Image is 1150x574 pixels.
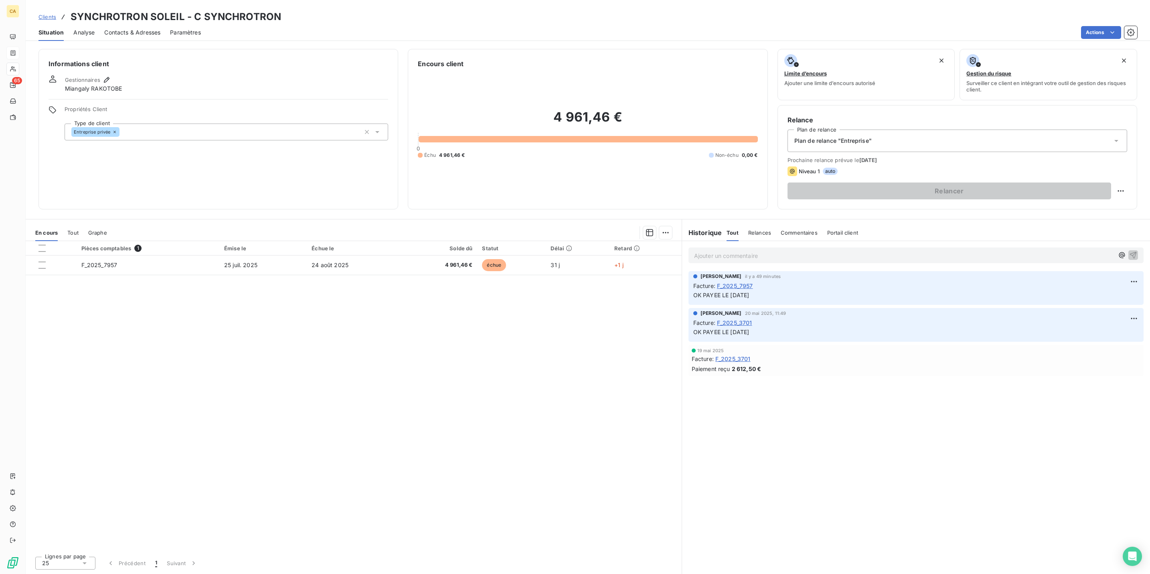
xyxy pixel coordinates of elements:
[1081,26,1121,39] button: Actions
[6,79,19,91] a: 65
[81,245,215,252] div: Pièces comptables
[1123,547,1142,566] div: Open Intercom Messenger
[788,157,1127,163] span: Prochaine relance prévue le
[102,555,150,572] button: Précédent
[407,245,473,252] div: Solde dû
[693,292,749,298] span: OK PAYEE LE [DATE]
[42,559,49,567] span: 25
[88,229,107,236] span: Graphe
[693,318,715,327] span: Facture :
[745,311,786,316] span: 20 mai 2025, 11:49
[134,245,142,252] span: 1
[439,152,465,159] span: 4 961,46 €
[67,229,79,236] span: Tout
[701,310,742,317] span: [PERSON_NAME]
[119,128,126,136] input: Ajouter une valeur
[74,130,111,134] span: Entreprise privée
[6,5,19,18] div: CA
[960,49,1137,100] button: Gestion du risqueSurveiller ce client en intégrant votre outil de gestion des risques client.
[35,229,58,236] span: En cours
[224,262,257,268] span: 25 juil. 2025
[104,28,160,37] span: Contacts & Adresses
[732,365,761,373] span: 2 612,50 €
[65,106,388,117] span: Propriétés Client
[717,282,753,290] span: F_2025_7957
[692,365,730,373] span: Paiement reçu
[823,168,838,175] span: auto
[859,157,877,163] span: [DATE]
[727,229,739,236] span: Tout
[418,109,757,133] h2: 4 961,46 €
[781,229,818,236] span: Commentaires
[6,556,19,569] img: Logo LeanPay
[170,28,201,37] span: Paramètres
[799,168,820,174] span: Niveau 1
[482,245,541,252] div: Statut
[418,59,464,69] h6: Encours client
[614,262,624,268] span: +1 j
[551,262,560,268] span: 31 j
[745,274,781,279] span: il y a 49 minutes
[966,80,1130,93] span: Surveiller ce client en intégrant votre outil de gestion des risques client.
[697,348,724,353] span: 19 mai 2025
[827,229,858,236] span: Portail client
[692,355,714,363] span: Facture :
[407,261,473,269] span: 4 961,46 €
[162,555,202,572] button: Suivant
[73,28,95,37] span: Analyse
[81,262,117,268] span: F_2025_7957
[71,10,281,24] h3: SYNCHROTRON SOLEIL - C SYNCHROTRON
[150,555,162,572] button: 1
[966,70,1011,77] span: Gestion du risque
[742,152,758,159] span: 0,00 €
[715,152,739,159] span: Non-échu
[424,152,436,159] span: Échu
[717,318,752,327] span: F_2025_3701
[693,329,749,335] span: OK PAYEE LE [DATE]
[788,115,1127,125] h6: Relance
[682,228,722,237] h6: Historique
[38,28,64,37] span: Situation
[788,183,1111,199] button: Relancer
[49,59,388,69] h6: Informations client
[748,229,771,236] span: Relances
[12,77,22,84] span: 65
[784,80,875,86] span: Ajouter une limite d’encours autorisé
[155,559,157,567] span: 1
[65,85,122,93] span: Miangaly RAKOTOBE
[65,77,100,83] span: Gestionnaires
[312,262,348,268] span: 24 août 2025
[312,245,397,252] div: Échue le
[794,137,872,145] span: Plan de relance "Entreprise"
[614,245,676,252] div: Retard
[224,245,302,252] div: Émise le
[777,49,955,100] button: Limite d’encoursAjouter une limite d’encours autorisé
[693,282,715,290] span: Facture :
[701,273,742,280] span: [PERSON_NAME]
[417,145,420,152] span: 0
[38,14,56,20] span: Clients
[482,259,506,271] span: échue
[551,245,605,252] div: Délai
[784,70,827,77] span: Limite d’encours
[715,355,751,363] span: F_2025_3701
[38,13,56,21] a: Clients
